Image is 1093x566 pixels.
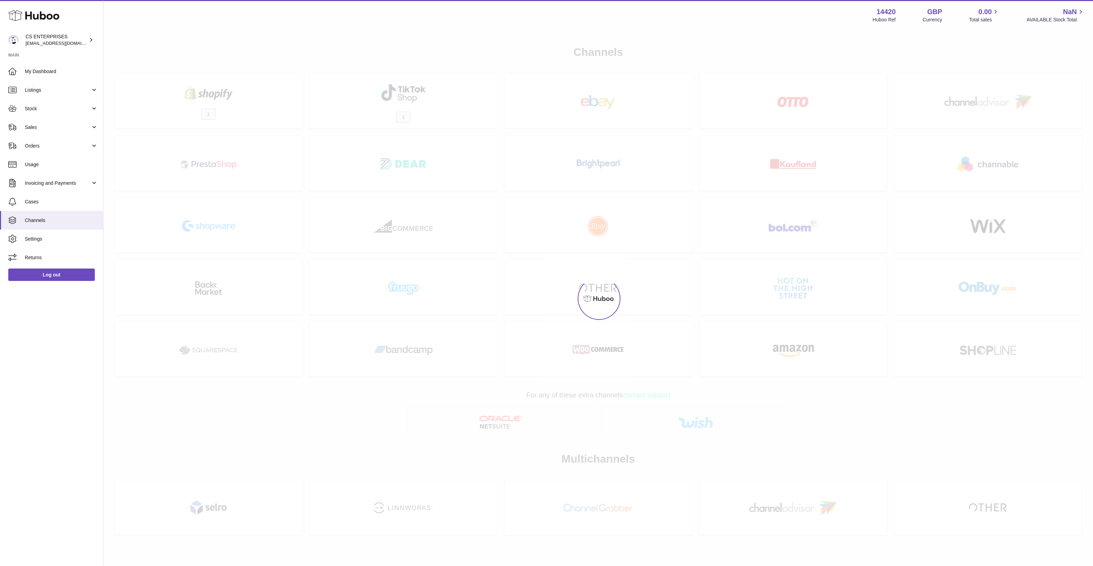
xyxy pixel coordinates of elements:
span: [EMAIL_ADDRESS][DOMAIN_NAME] [26,40,101,46]
a: 0.00 Total sales [969,7,1000,23]
div: CS ENTERPRISES [26,33,88,47]
span: Listings [25,87,91,93]
span: Usage [25,161,98,168]
span: AVAILABLE Stock Total [1026,17,1085,23]
span: Cases [25,199,98,205]
img: internalAdmin-14420@internal.huboo.com [8,35,19,45]
span: Sales [25,124,91,131]
div: Currency [923,17,942,23]
strong: GBP [927,7,942,17]
span: My Dashboard [25,68,98,75]
span: 0.00 [979,7,992,17]
span: Settings [25,236,98,242]
a: NaN AVAILABLE Stock Total [1026,7,1085,23]
span: Total sales [969,17,1000,23]
strong: 14420 [877,7,896,17]
span: NaN [1063,7,1077,17]
span: Returns [25,254,98,261]
span: Orders [25,143,91,149]
div: Huboo Ref [873,17,896,23]
span: Stock [25,105,91,112]
span: Channels [25,217,98,224]
span: Invoicing and Payments [25,180,91,186]
a: Log out [8,269,95,281]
